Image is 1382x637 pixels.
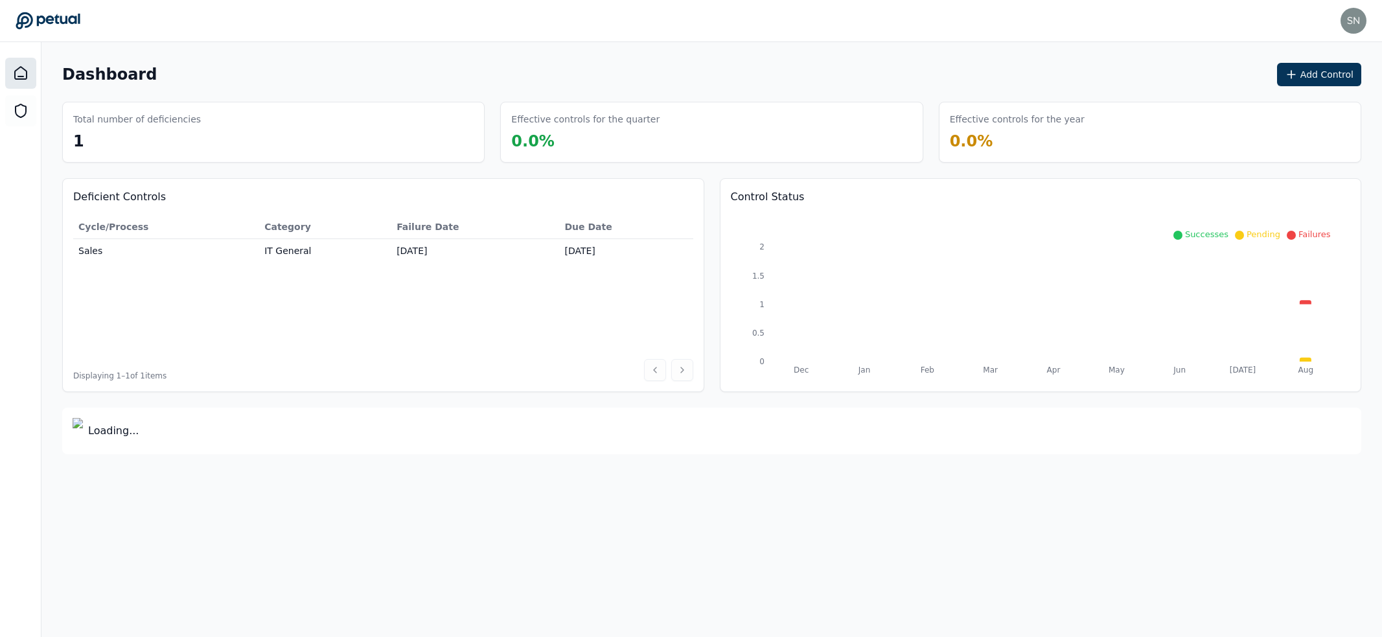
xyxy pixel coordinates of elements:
[62,408,1361,454] div: Loading...
[671,359,693,381] button: Next
[752,272,764,281] tspan: 1.5
[1173,365,1186,375] tspan: Jun
[259,215,391,239] th: Category
[511,113,660,126] h3: Effective controls for the quarter
[983,365,998,375] tspan: Mar
[1185,229,1228,239] span: Successes
[759,357,765,366] tspan: 0
[391,215,559,239] th: Failure Date
[73,189,693,205] h3: Deficient Controls
[62,64,157,85] h1: Dashboard
[1277,63,1361,86] button: Add Control
[73,132,84,150] span: 1
[391,239,559,263] td: [DATE]
[559,239,693,263] td: [DATE]
[759,242,765,251] tspan: 2
[73,418,83,444] img: Logo
[511,132,555,150] span: 0.0 %
[16,12,80,30] a: Go to Dashboard
[73,371,167,381] span: Displaying 1– 1 of 1 items
[857,365,870,375] tspan: Jan
[5,95,36,126] a: SOC
[1046,365,1060,375] tspan: Apr
[1108,365,1124,375] tspan: May
[1298,229,1331,239] span: Failures
[1247,229,1280,239] span: Pending
[920,365,934,375] tspan: Feb
[73,215,259,239] th: Cycle/Process
[259,239,391,263] td: IT General
[950,113,1085,126] h3: Effective controls for the year
[1341,8,1366,34] img: snir+workday@petual.ai
[73,239,259,263] td: Sales
[1229,365,1256,375] tspan: [DATE]
[559,215,693,239] th: Due Date
[731,189,1351,205] h3: Control Status
[5,58,36,89] a: Dashboard
[1298,365,1313,375] tspan: Aug
[73,113,201,126] h3: Total number of deficiencies
[950,132,993,150] span: 0.0 %
[752,329,764,338] tspan: 0.5
[644,359,666,381] button: Previous
[759,300,765,309] tspan: 1
[794,365,809,375] tspan: Dec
